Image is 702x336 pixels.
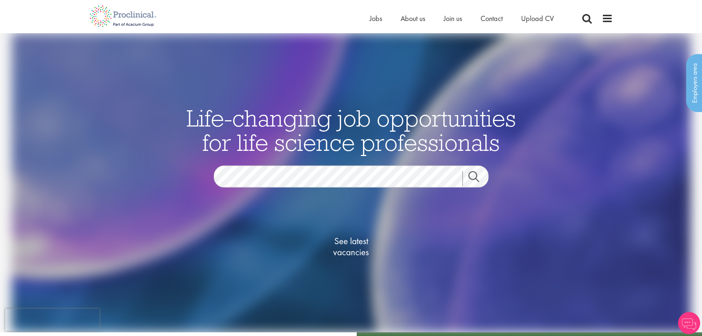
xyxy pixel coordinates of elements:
[186,103,516,157] span: Life-changing job opportunities for life science professionals
[401,14,425,23] a: About us
[5,309,99,331] iframe: reCAPTCHA
[314,206,388,287] a: See latestvacancies
[481,14,503,23] a: Contact
[462,171,494,186] a: Job search submit button
[11,33,691,332] img: candidate home
[444,14,462,23] a: Join us
[370,14,382,23] a: Jobs
[314,236,388,258] span: See latest vacancies
[521,14,554,23] a: Upload CV
[678,312,700,334] img: Chatbot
